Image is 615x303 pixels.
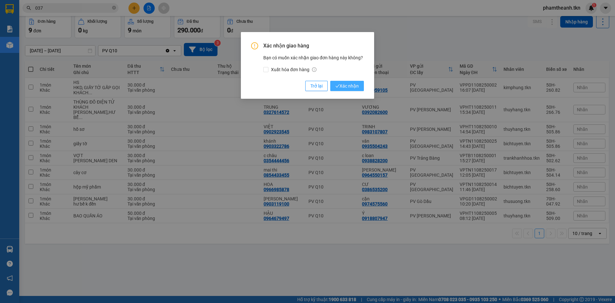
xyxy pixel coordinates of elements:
[330,81,364,91] button: checkXác nhận
[60,32,268,40] li: Hotline: 1900 8153
[60,16,268,32] li: [STREET_ADDRESS][PERSON_NAME][PERSON_NAME]. [GEOGRAPHIC_DATA], [PERSON_NAME][GEOGRAPHIC_DATA][PER...
[268,66,319,73] span: Xuất hóa đơn hàng
[263,42,364,49] span: Xác nhận giao hàng
[251,42,258,49] span: exclamation-circle
[305,81,328,91] button: Trở lại
[8,8,40,40] img: logo.jpg
[263,54,364,73] div: Bạn có muốn xác nhận giao đơn hàng này không?
[335,84,340,88] span: check
[310,82,323,89] span: Trở lại
[335,82,359,89] span: Xác nhận
[312,67,316,72] span: info-circle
